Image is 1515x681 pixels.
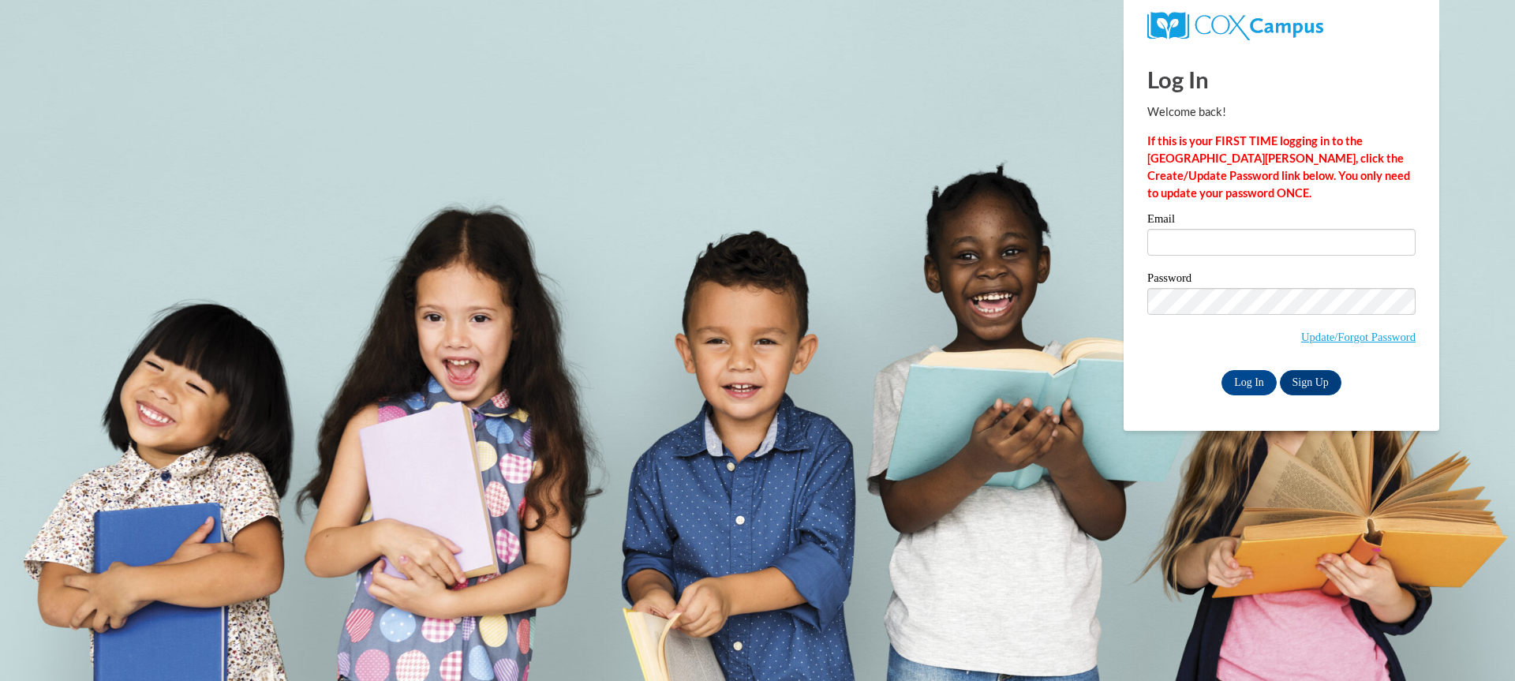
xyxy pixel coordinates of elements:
label: Email [1147,213,1416,229]
strong: If this is your FIRST TIME logging in to the [GEOGRAPHIC_DATA][PERSON_NAME], click the Create/Upd... [1147,134,1410,200]
img: COX Campus [1147,12,1323,40]
a: Update/Forgot Password [1301,331,1416,343]
a: Sign Up [1280,370,1341,395]
label: Password [1147,272,1416,288]
p: Welcome back! [1147,103,1416,121]
a: COX Campus [1147,18,1323,32]
h1: Log In [1147,63,1416,95]
input: Log In [1221,370,1277,395]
